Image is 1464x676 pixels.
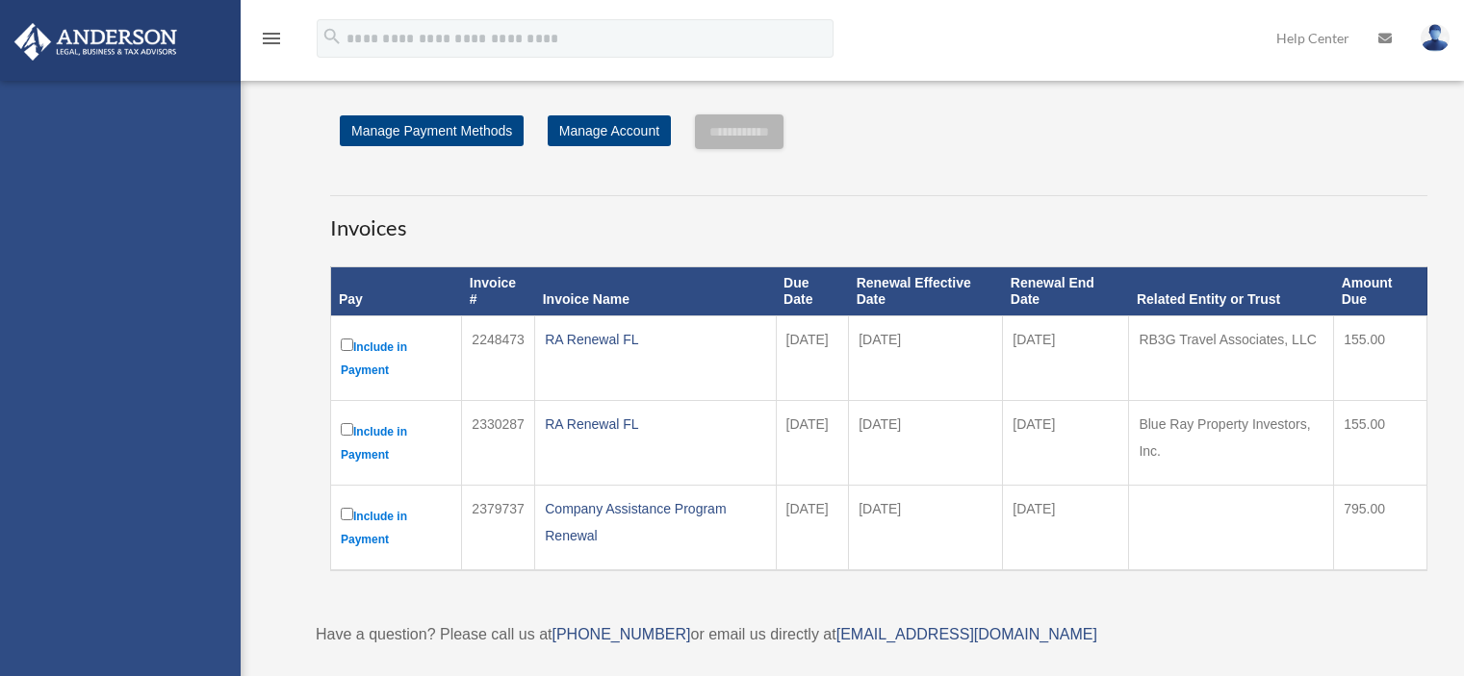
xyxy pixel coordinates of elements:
td: 155.00 [1334,315,1427,400]
th: Amount Due [1334,267,1427,316]
input: Include in Payment [341,423,353,436]
h3: Invoices [330,195,1427,243]
th: Due Date [776,267,849,316]
td: [DATE] [776,485,849,570]
a: menu [260,34,283,50]
a: Manage Payment Methods [340,115,524,146]
img: Anderson Advisors Platinum Portal [9,23,183,61]
th: Related Entity or Trust [1129,267,1334,316]
td: [DATE] [1003,315,1129,400]
label: Include in Payment [341,504,451,551]
td: 2379737 [462,485,535,570]
td: [DATE] [849,400,1003,485]
td: [DATE] [776,400,849,485]
td: [DATE] [1003,400,1129,485]
div: RA Renewal FL [545,326,765,353]
div: RA Renewal FL [545,411,765,438]
th: Renewal Effective Date [849,267,1003,316]
img: User Pic [1421,24,1450,52]
td: Blue Ray Property Investors, Inc. [1129,400,1334,485]
a: [PHONE_NUMBER] [552,626,690,642]
a: [EMAIL_ADDRESS][DOMAIN_NAME] [836,626,1097,642]
input: Include in Payment [341,338,353,351]
i: search [321,26,343,47]
td: [DATE] [1003,485,1129,570]
td: [DATE] [776,315,849,400]
input: Include in Payment [341,508,353,520]
th: Renewal End Date [1003,267,1129,316]
p: Have a question? Please call us at or email us directly at [316,621,1442,648]
i: menu [260,27,283,50]
td: 155.00 [1334,400,1427,485]
td: 795.00 [1334,485,1427,570]
td: 2248473 [462,315,535,400]
th: Invoice Name [535,267,776,316]
th: Invoice # [462,267,535,316]
div: Company Assistance Program Renewal [545,495,765,549]
td: [DATE] [849,485,1003,570]
td: [DATE] [849,315,1003,400]
td: 2330287 [462,400,535,485]
a: Manage Account [548,115,671,146]
th: Pay [331,267,462,316]
td: RB3G Travel Associates, LLC [1129,315,1334,400]
label: Include in Payment [341,419,451,466]
label: Include in Payment [341,335,451,382]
